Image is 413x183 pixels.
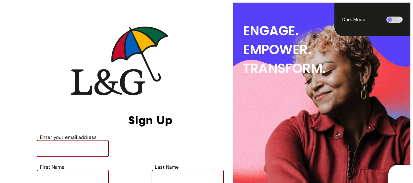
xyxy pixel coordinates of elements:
img: company logo [71,26,168,95]
div: EMPOWER. [243,40,410,59]
label: Last Name [152,164,179,170]
div: TRANSFORM. [243,59,410,78]
div: Dark Mode [342,17,385,22]
label: Enter your email address [37,134,97,140]
div: Sign Up [37,113,264,127]
div: ENGAGE. [243,21,410,40]
label: First Name [37,164,65,170]
div: OFF [386,17,404,23]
